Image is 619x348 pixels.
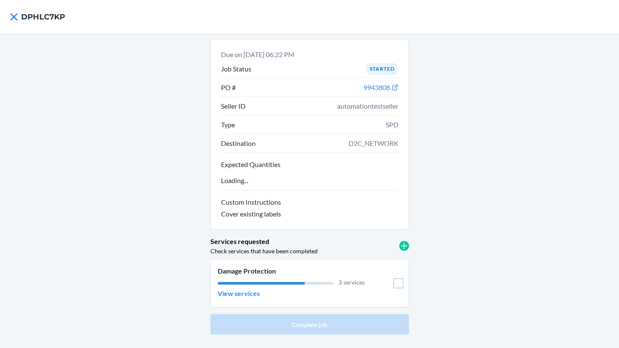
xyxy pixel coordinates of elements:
span: services [344,279,365,286]
button: View services [218,287,260,300]
p: View services [218,288,260,299]
p: Loading... [221,175,248,186]
div: Started [366,63,398,75]
p: Expected Quantities [221,159,398,170]
span: automationtestseller [337,101,398,111]
p: Cover existing labels [221,209,281,219]
h4: DPHLC7KP [21,11,65,22]
p: Type [221,120,235,130]
p: Services requested [210,236,269,247]
p: Due on [DATE] 06:22 PM [221,49,398,60]
span: D2C_NETWORK [349,138,398,148]
p: Damage Protection [218,266,365,276]
p: Check services that have been completed [210,247,318,255]
p: Destination [221,138,256,148]
p: Custom Instructions [221,197,398,207]
p: PO # [221,82,236,93]
button: Complete job [210,314,409,334]
span: 9943808 [363,83,390,91]
p: Seller ID [221,101,245,111]
button: Custom Instructions [221,197,398,209]
a: 9943808 [363,84,398,91]
button: Expected Quantities [221,159,398,171]
span: 3 [338,279,342,286]
p: Job Status [221,64,251,74]
span: SPD [386,120,398,130]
